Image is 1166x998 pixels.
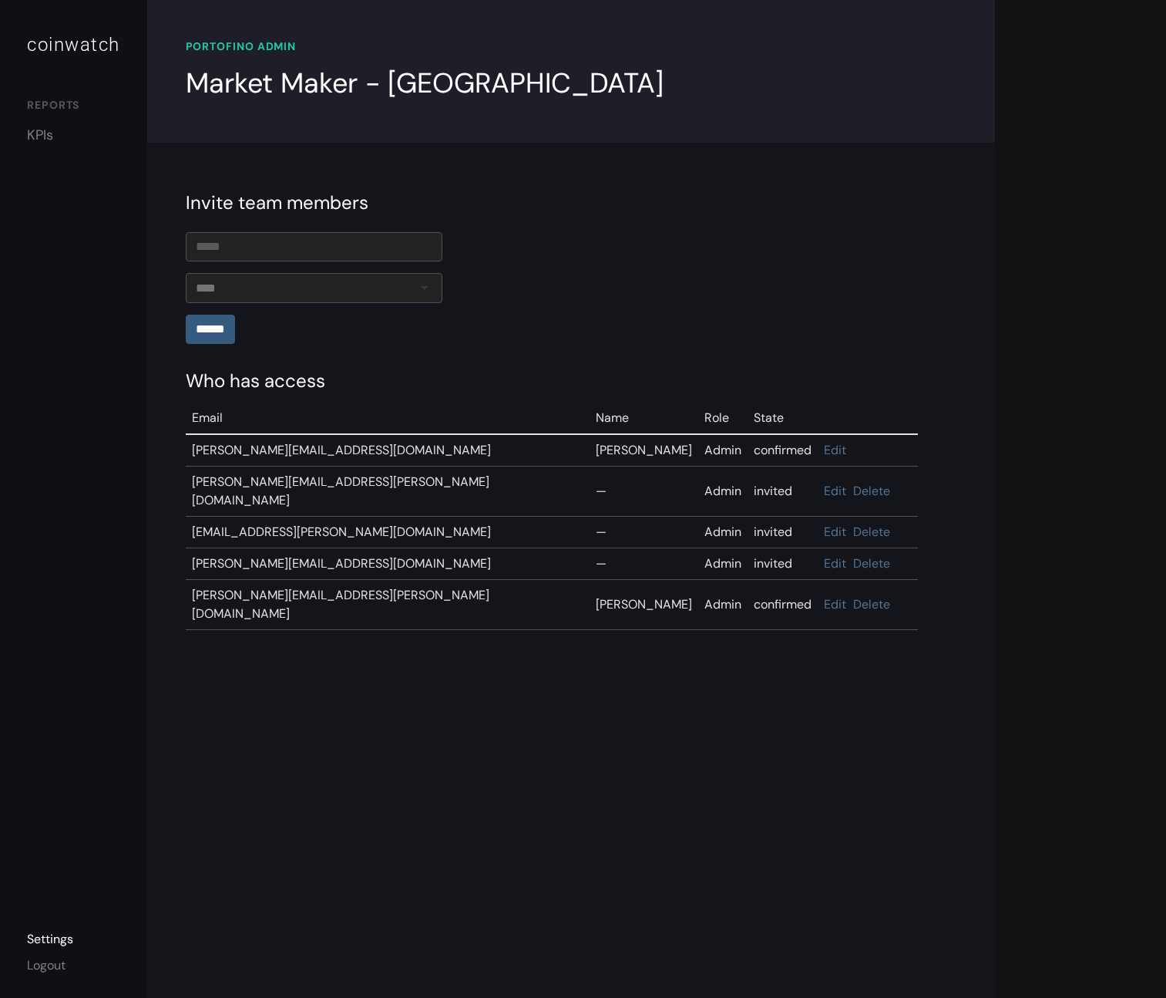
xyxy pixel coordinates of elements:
[748,580,818,630] td: confirmed
[748,517,818,548] td: invited
[748,403,818,434] td: State
[590,548,698,580] td: —
[186,548,590,580] td: [PERSON_NAME][EMAIL_ADDRESS][DOMAIN_NAME]
[27,957,66,973] a: Logout
[748,548,818,580] td: invited
[704,442,741,458] span: Admin
[590,434,698,467] td: [PERSON_NAME]
[748,467,818,517] td: invited
[186,434,590,467] td: [PERSON_NAME][EMAIL_ADDRESS][DOMAIN_NAME]
[186,62,664,104] div: Market Maker - [GEOGRAPHIC_DATA]
[748,434,818,467] td: confirmed
[186,580,590,630] td: [PERSON_NAME][EMAIL_ADDRESS][PERSON_NAME][DOMAIN_NAME]
[27,31,120,59] div: coinwatch
[824,524,846,540] a: Edit
[186,403,590,434] td: Email
[704,483,741,499] span: Admin
[853,483,890,499] a: Delete
[824,442,846,458] a: Edit
[186,467,590,517] td: [PERSON_NAME][EMAIL_ADDRESS][PERSON_NAME][DOMAIN_NAME]
[590,467,698,517] td: —
[824,483,846,499] a: Edit
[186,367,956,395] div: Who has access
[824,596,846,612] a: Edit
[704,555,741,571] span: Admin
[824,555,846,571] a: Edit
[590,517,698,548] td: —
[704,596,741,612] span: Admin
[186,189,956,217] div: Invite team members
[27,97,120,117] div: REPORTS
[186,517,590,548] td: [EMAIL_ADDRESS][PERSON_NAME][DOMAIN_NAME]
[186,39,956,55] div: PORTOFINO ADMIN
[27,125,120,146] a: KPIs
[704,524,741,540] span: Admin
[853,555,890,571] a: Delete
[590,403,698,434] td: Name
[698,403,748,434] td: Role
[590,580,698,630] td: [PERSON_NAME]
[853,596,890,612] a: Delete
[853,524,890,540] a: Delete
